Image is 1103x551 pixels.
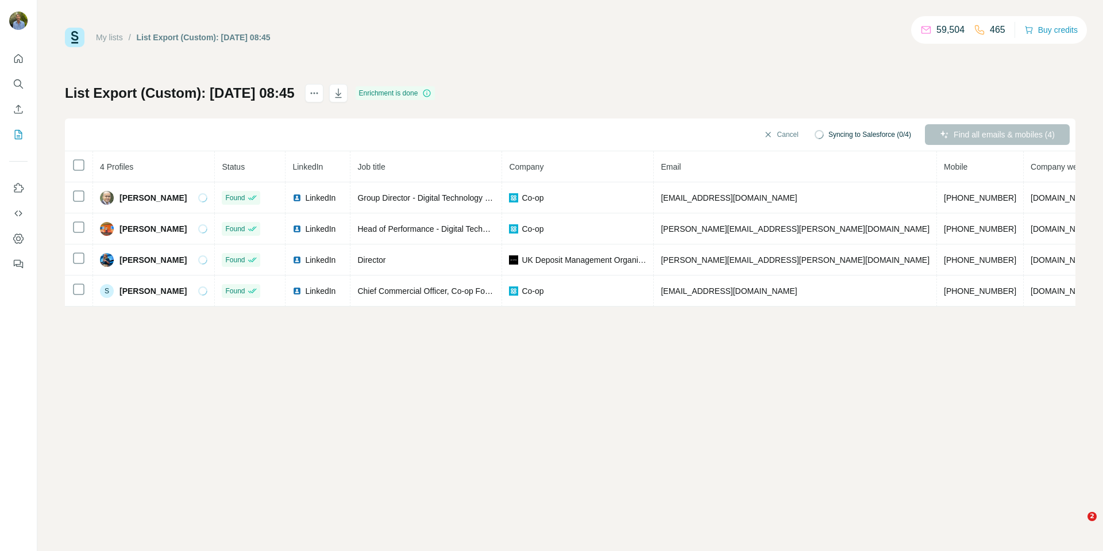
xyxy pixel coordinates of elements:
[944,162,967,171] span: Mobile
[357,162,385,171] span: Job title
[661,193,797,202] span: [EMAIL_ADDRESS][DOMAIN_NAME]
[522,254,646,266] span: UK Deposit Management Organisation
[292,224,302,234] img: LinkedIn logo
[661,286,797,296] span: [EMAIL_ADDRESS][DOMAIN_NAME]
[305,223,335,235] span: LinkedIn
[100,191,114,205] img: Avatar
[990,23,1005,37] p: 465
[65,84,295,102] h1: List Export (Custom): [DATE] 08:45
[661,255,930,265] span: [PERSON_NAME][EMAIL_ADDRESS][PERSON_NAME][DOMAIN_NAME]
[9,12,28,30] img: Avatar
[357,286,518,296] span: Chief Commercial Officer, Co-op Food Group
[357,193,517,202] span: Group Director - Digital Technology and Data
[225,193,245,203] span: Found
[1087,512,1097,521] span: 2
[936,23,965,37] p: 59,504
[96,33,123,42] a: My lists
[292,286,302,296] img: LinkedIn logo
[357,224,541,234] span: Head of Performance - Digital Technology and Data
[9,203,28,224] button: Use Surfe API
[509,193,518,202] img: company-logo
[357,255,385,265] span: Director
[119,285,187,297] span: [PERSON_NAME]
[509,286,518,296] img: company-logo
[1031,224,1095,234] span: [DOMAIN_NAME]
[1031,286,1095,296] span: [DOMAIN_NAME]
[100,162,133,171] span: 4 Profiles
[9,228,28,249] button: Dashboard
[522,285,543,297] span: Co-op
[522,223,543,235] span: Co-op
[119,254,187,266] span: [PERSON_NAME]
[1031,255,1095,265] span: [DOMAIN_NAME]
[9,178,28,198] button: Use Surfe on LinkedIn
[119,192,187,204] span: [PERSON_NAME]
[944,224,1016,234] span: [PHONE_NUMBER]
[9,74,28,94] button: Search
[509,255,518,265] img: company-logo
[100,284,114,298] div: S
[225,224,245,234] span: Found
[100,222,114,236] img: Avatar
[305,84,323,102] button: actions
[661,224,930,234] span: [PERSON_NAME][EMAIL_ADDRESS][PERSON_NAME][DOMAIN_NAME]
[1031,162,1094,171] span: Company website
[9,48,28,69] button: Quick start
[222,162,245,171] span: Status
[9,124,28,145] button: My lists
[509,224,518,234] img: company-logo
[305,192,335,204] span: LinkedIn
[9,99,28,120] button: Enrich CSV
[225,255,245,265] span: Found
[9,254,28,274] button: Feedback
[1024,22,1078,38] button: Buy credits
[292,193,302,202] img: LinkedIn logo
[522,192,543,204] span: Co-op
[356,86,435,100] div: Enrichment is done
[1031,193,1095,202] span: [DOMAIN_NAME]
[129,32,131,43] li: /
[944,193,1016,202] span: [PHONE_NUMBER]
[292,162,323,171] span: LinkedIn
[137,32,271,43] div: List Export (Custom): [DATE] 08:45
[944,286,1016,296] span: [PHONE_NUMBER]
[944,255,1016,265] span: [PHONE_NUMBER]
[100,253,114,267] img: Avatar
[65,28,84,47] img: Surfe Logo
[305,254,335,266] span: LinkedIn
[509,162,543,171] span: Company
[292,255,302,265] img: LinkedIn logo
[1064,512,1092,539] iframe: Intercom live chat
[119,223,187,235] span: [PERSON_NAME]
[755,124,807,145] button: Cancel
[305,285,335,297] span: LinkedIn
[828,129,911,140] span: Syncing to Salesforce (0/4)
[225,286,245,296] span: Found
[661,162,681,171] span: Email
